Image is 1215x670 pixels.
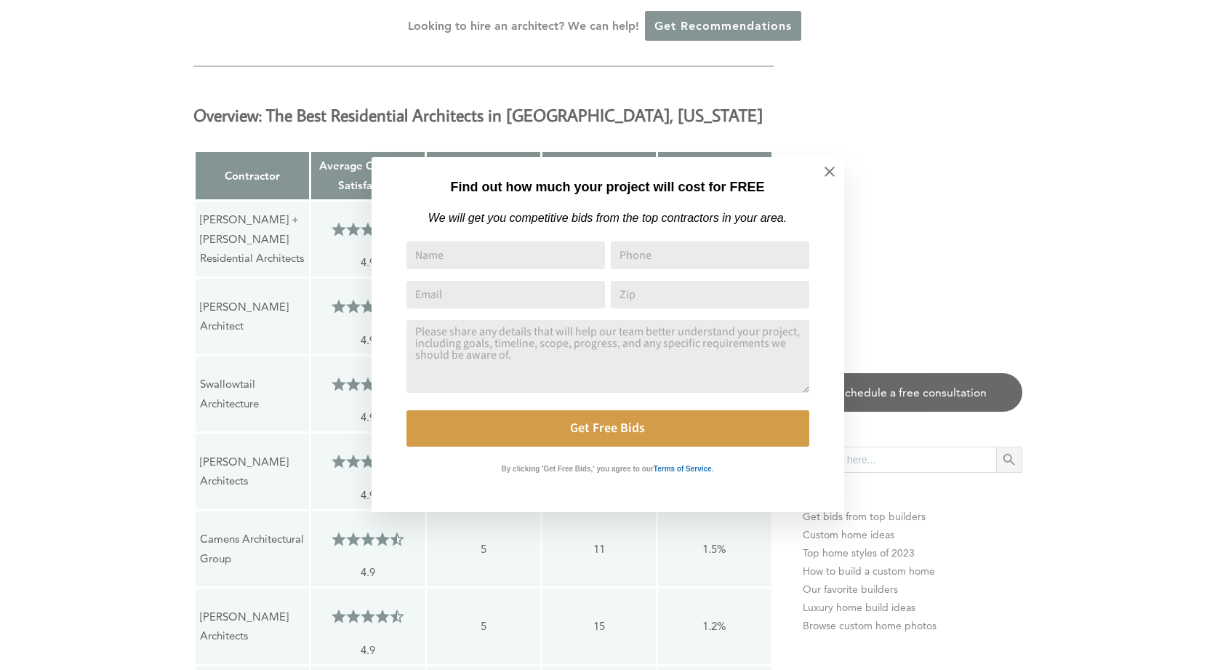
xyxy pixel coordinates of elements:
iframe: Drift Widget Chat Controller [1142,597,1198,653]
input: Zip [611,281,809,308]
strong: By clicking 'Get Free Bids,' you agree to our [502,465,654,473]
textarea: Comment or Message [406,320,809,393]
strong: Find out how much your project will cost for FREE [450,180,764,194]
input: Name [406,242,605,269]
em: We will get you competitive bids from the top contractors in your area. [428,212,787,224]
input: Email Address [406,281,605,308]
button: Close [804,146,855,197]
button: Get Free Bids [406,410,809,447]
a: Terms of Service [654,461,712,474]
strong: Terms of Service [654,465,712,473]
input: Phone [611,242,809,269]
strong: . [712,465,714,473]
